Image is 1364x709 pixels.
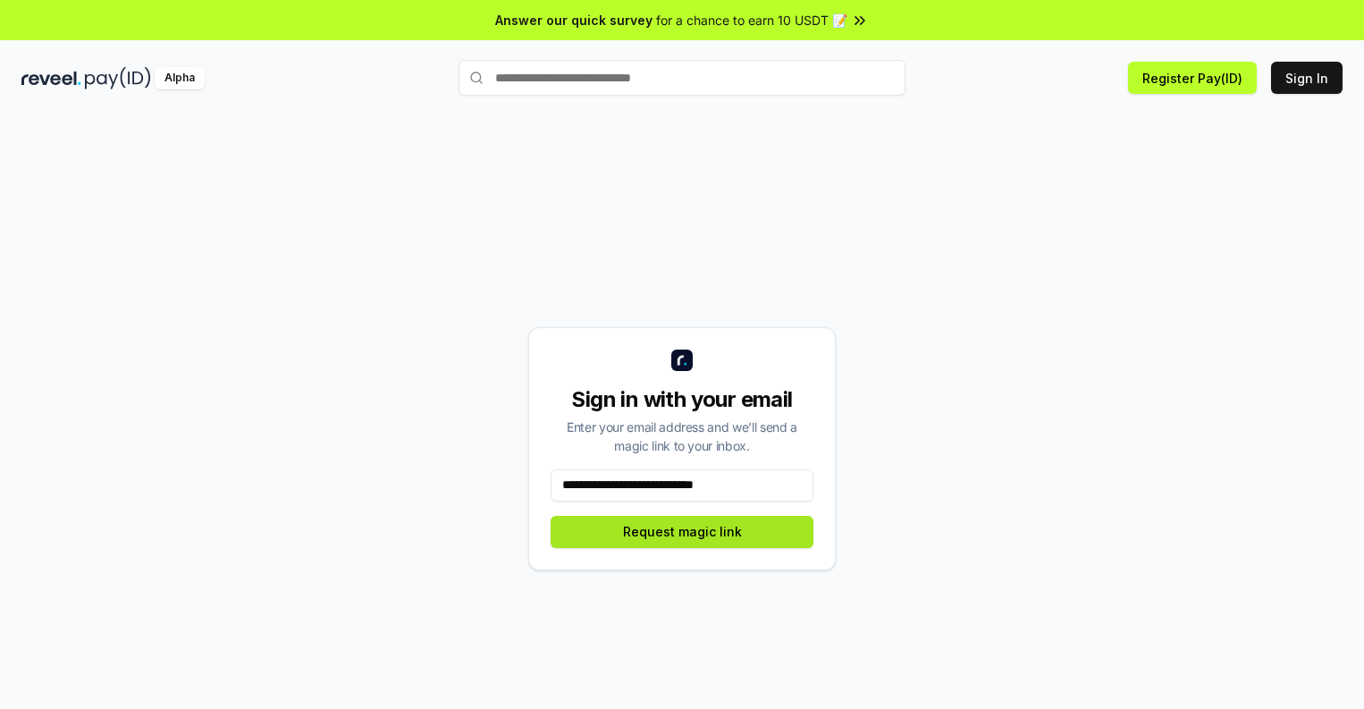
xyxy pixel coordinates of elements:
span: for a chance to earn 10 USDT 📝 [656,11,847,30]
div: Sign in with your email [551,385,813,414]
button: Sign In [1271,62,1343,94]
span: Answer our quick survey [495,11,653,30]
img: reveel_dark [21,67,81,89]
button: Register Pay(ID) [1128,62,1257,94]
div: Enter your email address and we’ll send a magic link to your inbox. [551,418,813,455]
div: Alpha [155,67,205,89]
button: Request magic link [551,516,813,548]
img: logo_small [671,350,693,371]
img: pay_id [85,67,151,89]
